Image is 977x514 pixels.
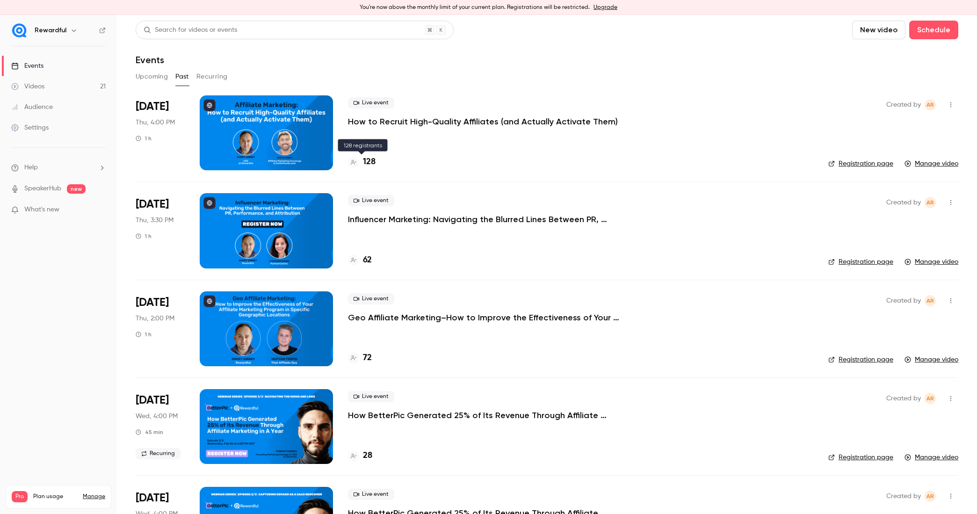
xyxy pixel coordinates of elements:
[136,135,152,142] div: 1 h
[136,393,169,408] span: [DATE]
[11,163,106,173] li: help-dropdown-opener
[136,295,169,310] span: [DATE]
[11,102,53,112] div: Audience
[348,195,394,206] span: Live event
[593,4,617,11] a: Upgrade
[348,391,394,402] span: Live event
[11,123,49,132] div: Settings
[852,21,905,39] button: New video
[136,193,185,268] div: Jun 12 Thu, 3:30 PM (Europe/Lisbon)
[905,355,958,364] a: Manage video
[925,99,936,110] span: Audrey Rampon
[363,254,372,267] h4: 62
[136,491,169,506] span: [DATE]
[348,156,376,168] a: 128
[828,257,893,267] a: Registration page
[94,206,106,214] iframe: Noticeable Trigger
[136,428,163,436] div: 45 min
[886,197,921,208] span: Created by
[136,232,152,240] div: 1 h
[925,491,936,502] span: Audrey Rampon
[136,54,164,65] h1: Events
[67,184,86,194] span: new
[136,331,152,338] div: 1 h
[348,254,372,267] a: 62
[348,410,629,421] a: How BetterPic Generated 25% of Its Revenue Through Affiliate Marketing in Just A Year
[144,25,237,35] div: Search for videos or events
[905,159,958,168] a: Manage video
[925,197,936,208] span: Audrey Rampon
[348,116,618,127] a: How to Recruit High-Quality Affiliates (and Actually Activate Them)
[348,449,372,462] a: 28
[136,216,174,225] span: Thu, 3:30 PM
[136,95,185,170] div: Sep 18 Thu, 5:00 PM (Europe/Paris)
[925,295,936,306] span: Audrey Rampon
[175,69,189,84] button: Past
[909,21,958,39] button: Schedule
[136,118,175,127] span: Thu, 4:00 PM
[363,352,372,364] h4: 72
[886,99,921,110] span: Created by
[348,214,629,225] a: Influencer Marketing: Navigating the Blurred Lines Between PR, Performance, and Attribution
[136,197,169,212] span: [DATE]
[905,257,958,267] a: Manage video
[83,493,105,500] a: Manage
[828,159,893,168] a: Registration page
[12,23,27,38] img: Rewardful
[363,156,376,168] h4: 128
[363,449,372,462] h4: 28
[348,312,629,323] a: Geo Affiliate Marketing–How to Improve the Effectiveness of Your Affiliate Marketing Program in S...
[926,197,934,208] span: AR
[12,491,28,502] span: Pro
[905,453,958,462] a: Manage video
[886,491,921,502] span: Created by
[33,493,77,500] span: Plan usage
[886,295,921,306] span: Created by
[35,26,66,35] h6: Rewardful
[136,314,174,323] span: Thu, 2:00 PM
[926,393,934,404] span: AR
[24,163,38,173] span: Help
[886,393,921,404] span: Created by
[926,99,934,110] span: AR
[136,389,185,464] div: Mar 5 Wed, 4:00 PM (Europe/Lisbon)
[24,205,59,215] span: What's new
[11,61,43,71] div: Events
[136,69,168,84] button: Upcoming
[828,355,893,364] a: Registration page
[136,291,185,366] div: May 15 Thu, 2:00 PM (Europe/Lisbon)
[926,295,934,306] span: AR
[348,489,394,500] span: Live event
[196,69,228,84] button: Recurring
[11,82,44,91] div: Videos
[136,448,181,459] span: Recurring
[136,99,169,114] span: [DATE]
[24,184,61,194] a: SpeakerHub
[828,453,893,462] a: Registration page
[348,293,394,304] span: Live event
[925,393,936,404] span: Audrey Rampon
[926,491,934,502] span: AR
[136,412,178,421] span: Wed, 4:00 PM
[348,97,394,109] span: Live event
[348,352,372,364] a: 72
